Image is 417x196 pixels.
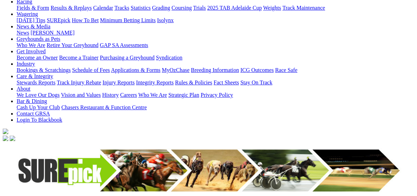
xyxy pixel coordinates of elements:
[102,80,135,85] a: Injury Reports
[17,24,50,29] a: News & Media
[100,42,148,48] a: GAP SA Assessments
[17,92,59,98] a: We Love Our Dogs
[17,98,47,104] a: Bar & Dining
[102,92,119,98] a: History
[17,55,58,60] a: Become an Owner
[114,5,129,11] a: Tracks
[17,67,414,73] div: Industry
[207,5,262,11] a: 2025 TAB Adelaide Cup
[3,129,8,134] img: logo-grsa-white.png
[93,5,113,11] a: Calendar
[17,30,29,36] a: News
[162,67,189,73] a: MyOzChase
[10,136,15,141] img: twitter.svg
[59,55,99,60] a: Become a Trainer
[193,5,206,11] a: Trials
[61,92,101,98] a: Vision and Values
[50,5,92,11] a: Results & Replays
[100,55,155,60] a: Purchasing a Greyhound
[240,80,272,85] a: Stay On Track
[72,67,110,73] a: Schedule of Fees
[201,92,233,98] a: Privacy Policy
[47,42,99,48] a: Retire Your Greyhound
[17,5,414,11] div: Racing
[214,80,239,85] a: Fact Sheets
[17,17,45,23] a: [DATE] Tips
[17,111,50,116] a: Contact GRSA
[17,48,46,54] a: Get Involved
[240,67,274,73] a: ICG Outcomes
[30,30,74,36] a: [PERSON_NAME]
[17,36,60,42] a: Greyhounds as Pets
[17,86,30,92] a: About
[17,80,414,86] div: Care & Integrity
[120,92,137,98] a: Careers
[168,92,199,98] a: Strategic Plan
[152,5,170,11] a: Grading
[136,80,174,85] a: Integrity Reports
[17,42,414,48] div: Greyhounds as Pets
[17,17,414,24] div: Wagering
[3,136,8,141] img: facebook.svg
[17,5,49,11] a: Fields & Form
[57,80,101,85] a: Track Injury Rebate
[17,67,71,73] a: Bookings & Scratchings
[131,5,151,11] a: Statistics
[191,67,239,73] a: Breeding Information
[17,42,45,48] a: Who We Are
[17,92,414,98] div: About
[157,17,174,23] a: Isolynx
[100,17,156,23] a: Minimum Betting Limits
[17,80,55,85] a: Stewards Reports
[17,30,414,36] div: News & Media
[47,17,70,23] a: SUREpick
[17,61,35,67] a: Industry
[282,5,325,11] a: Track Maintenance
[61,104,147,110] a: Chasers Restaurant & Function Centre
[175,80,212,85] a: Rules & Policies
[111,67,160,73] a: Applications & Forms
[17,117,62,123] a: Login To Blackbook
[156,55,182,60] a: Syndication
[17,104,414,111] div: Bar & Dining
[263,5,281,11] a: Weights
[17,104,60,110] a: Cash Up Your Club
[72,17,99,23] a: How To Bet
[138,92,167,98] a: Who We Are
[17,55,414,61] div: Get Involved
[17,11,38,17] a: Wagering
[17,73,53,79] a: Care & Integrity
[172,5,192,11] a: Coursing
[275,67,297,73] a: Race Safe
